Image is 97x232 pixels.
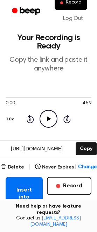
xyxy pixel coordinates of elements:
[47,177,91,195] button: Record
[75,164,77,171] span: |
[30,216,81,227] a: [EMAIL_ADDRESS][DOMAIN_NAME]
[56,10,90,27] a: Log Out
[6,177,43,217] button: Insert into Doc
[35,164,97,171] button: Never Expires|Change
[28,163,31,171] span: |
[6,100,15,107] span: 0:00
[6,113,16,125] button: 1.0x
[82,100,91,107] span: 4:59
[6,56,91,73] p: Copy the link and paste it anywhere
[4,216,93,228] span: Contact us
[7,5,47,18] a: Beep
[6,33,91,50] h1: Your Recording is Ready
[1,164,24,171] button: Delete
[76,142,96,155] button: Copy
[78,164,96,171] span: Change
